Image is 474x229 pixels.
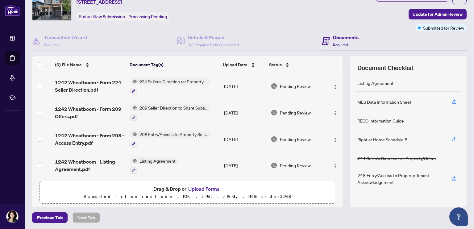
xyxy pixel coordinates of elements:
span: 1242 Wheatboom - Listing Agreement.pdf [55,158,125,173]
div: Status: [77,12,169,21]
div: MLS Data Information Sheet [357,98,411,105]
td: [DATE] [222,126,268,152]
button: Next Tab [73,212,100,223]
span: Submitted for Review [423,24,464,31]
span: Update for Admin Review [413,9,463,19]
span: Drag & Drop or [153,185,221,193]
span: Pending Review [280,109,311,116]
img: Document Status [271,109,277,116]
span: (6) File Name [55,61,82,68]
span: 1242 Wheatboom - Form 208 - Access Entry.pdf [55,132,125,147]
img: Profile Icon [6,211,18,223]
span: Required [333,43,348,47]
div: 248 Entry/Access to Property Tenant Acknowledgement [357,172,444,185]
img: Logo [333,111,338,116]
button: Logo [330,134,340,144]
span: New Submission - Processing Pending [93,14,167,19]
h4: Details & People [188,34,239,41]
button: Logo [330,160,340,170]
h4: Transaction Wizard [44,34,87,41]
button: Status IconListing Agreement [130,157,178,174]
img: Document Status [271,162,277,169]
img: Logo [333,137,338,142]
p: Supported files include .PDF, .JPG, .JPEG, .PNG under 25 MB [44,193,331,200]
img: Document Status [271,83,277,90]
span: 208 Entry/Access to Property Seller Acknowledgement [137,131,210,138]
span: Pending Review [280,162,311,169]
td: [DATE] [222,99,268,126]
button: Previous Tab [32,212,68,223]
button: Logo [330,81,340,91]
span: 1242 Wheatboom - Form 224 Seller Direction.pdf [55,79,125,94]
span: Pending Review [280,83,311,90]
img: logo [5,5,20,16]
span: 1242 Wheatboom - Form 209 Offers.pdf [55,105,125,120]
span: Pending Review [280,136,311,143]
button: Logo [330,108,340,118]
span: Status [269,61,282,68]
div: RECO Information Guide [357,117,404,124]
span: 209 Seller Direction to Share Substance of Offers [137,104,210,111]
div: Listing Agreement [357,80,393,86]
img: Status Icon [130,104,137,111]
span: 224 Seller's Direction re: Property/Offers - Important Information for Seller Acknowledgement [137,78,210,85]
span: Upload Date [223,61,247,68]
th: Status [267,56,324,73]
span: Required [44,43,59,47]
button: Update for Admin Review [409,9,467,19]
img: Document Status [271,136,277,143]
span: 3/3 Required Fields Completed [188,43,239,47]
div: 244 Seller’s Direction re: Property/Offers [357,155,436,162]
img: Logo [333,164,338,169]
th: (6) File Name [52,56,127,73]
button: Upload Forms [186,185,221,193]
span: Drag & Drop orUpload FormsSupported files include .PDF, .JPG, .JPEG, .PNG under25MB [40,181,335,204]
span: Previous Tab [37,213,63,223]
button: Status Icon224 Seller's Direction re: Property/Offers - Important Information for Seller Acknowle... [130,78,210,95]
button: Status Icon209 Seller Direction to Share Substance of Offers [130,104,210,121]
td: [DATE] [222,73,268,100]
img: Status Icon [130,131,137,138]
th: Upload Date [220,56,266,73]
img: Logo [333,85,338,90]
button: Open asap [449,207,468,226]
span: Document Checklist [357,64,414,72]
th: Document Tag(s) [127,56,221,73]
img: Status Icon [130,78,137,85]
h4: Documents [333,34,359,41]
img: Status Icon [130,157,137,164]
td: [DATE] [222,152,268,179]
span: Listing Agreement [137,157,178,164]
div: Right at Home Schedule B [357,136,407,143]
button: Status Icon208 Entry/Access to Property Seller Acknowledgement [130,131,210,148]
